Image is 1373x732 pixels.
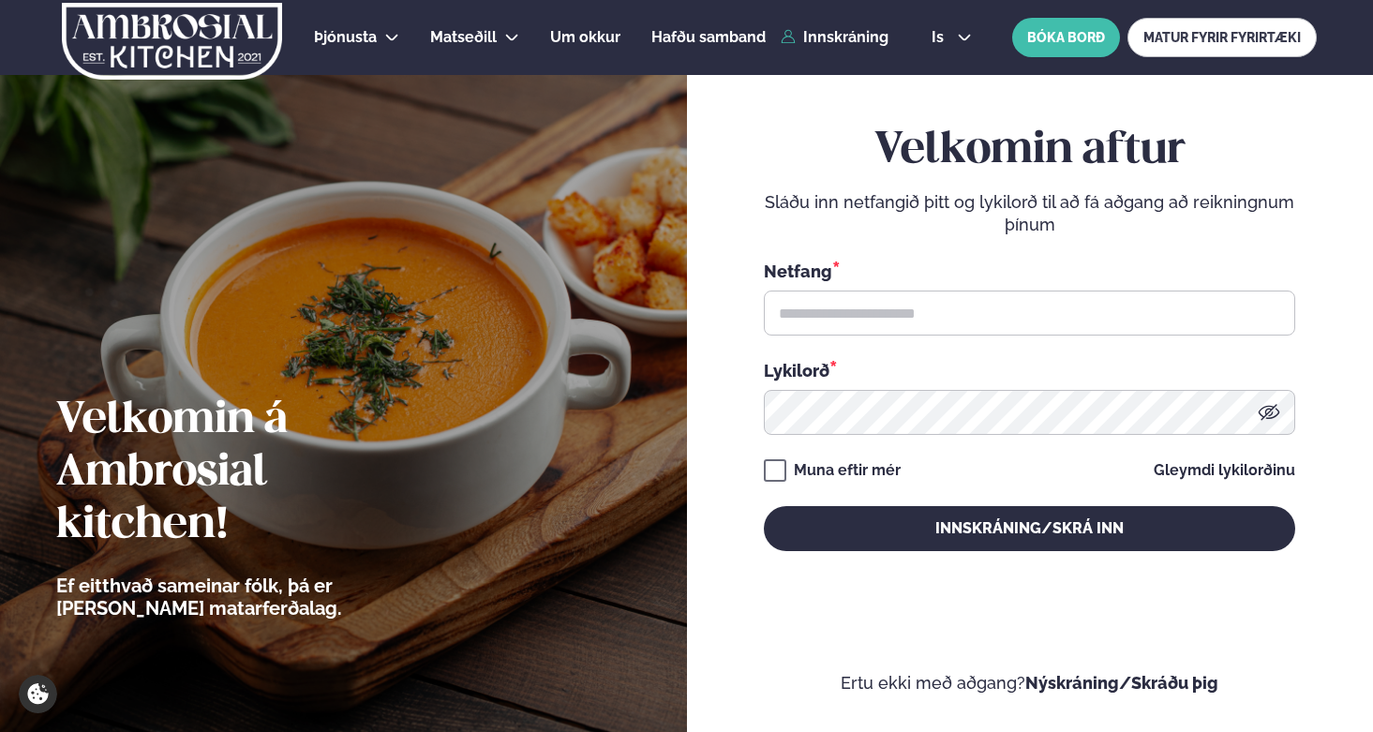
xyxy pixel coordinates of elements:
[314,26,377,49] a: Þjónusta
[764,358,1295,382] div: Lykilorð
[430,28,497,46] span: Matseðill
[764,259,1295,283] div: Netfang
[1154,463,1295,478] a: Gleymdi lykilorðinu
[764,506,1295,551] button: Innskráning/Skrá inn
[56,575,445,620] p: Ef eitthvað sameinar fólk, þá er [PERSON_NAME] matarferðalag.
[56,395,445,552] h2: Velkomin á Ambrosial kitchen!
[1025,673,1218,693] a: Nýskráning/Skráðu þig
[781,29,888,46] a: Innskráning
[1127,18,1317,57] a: MATUR FYRIR FYRIRTÆKI
[314,28,377,46] span: Þjónusta
[550,28,620,46] span: Um okkur
[764,191,1295,236] p: Sláðu inn netfangið þitt og lykilorð til að fá aðgang að reikningnum þínum
[932,30,949,45] span: is
[60,3,284,80] img: logo
[430,26,497,49] a: Matseðill
[917,30,987,45] button: is
[550,26,620,49] a: Um okkur
[651,26,766,49] a: Hafðu samband
[651,28,766,46] span: Hafðu samband
[764,125,1295,177] h2: Velkomin aftur
[1012,18,1120,57] button: BÓKA BORÐ
[19,675,57,713] a: Cookie settings
[743,672,1318,695] p: Ertu ekki með aðgang?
